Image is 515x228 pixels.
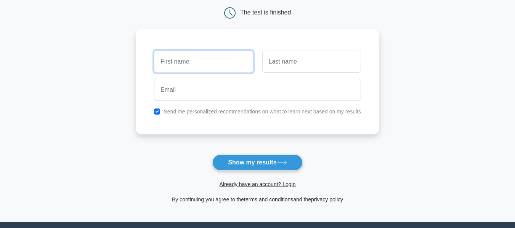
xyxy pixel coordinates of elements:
[311,196,343,202] a: privacy policy
[164,108,361,115] label: Send me personalized recommendations on what to learn next based on my results
[212,155,302,171] button: Show my results
[240,9,291,16] div: The test is finished
[219,181,295,187] a: Already have an account? Login
[262,51,361,73] input: Last name
[154,79,361,101] input: Email
[154,51,253,73] input: First name
[131,195,384,204] div: By continuing you agree to the and the
[244,196,293,202] a: terms and conditions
